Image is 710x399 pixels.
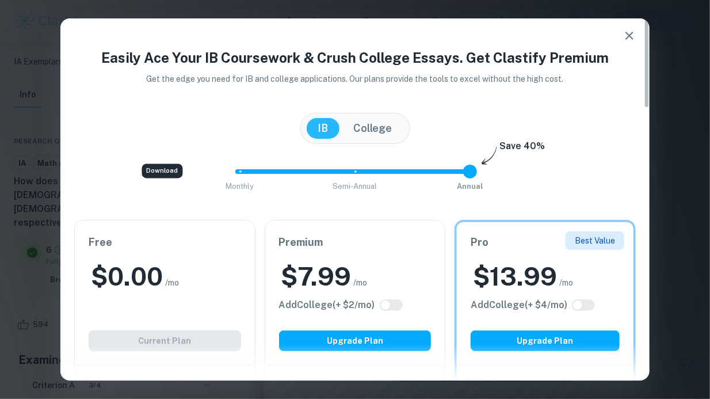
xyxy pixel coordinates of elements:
[279,330,432,351] button: Upgrade Plan
[165,276,179,289] span: /mo
[131,73,580,85] p: Get the edge you need for IB and college applications. Our plans provide the tools to excel witho...
[91,260,163,294] h2: $ 0.00
[333,182,377,191] span: Semi-Annual
[342,118,404,139] button: College
[226,182,254,191] span: Monthly
[471,298,567,312] h6: Click to see all the additional College features.
[482,146,497,166] img: subscription-arrow.svg
[279,298,375,312] h6: Click to see all the additional College features.
[281,260,352,294] h2: $ 7.99
[471,330,620,351] button: Upgrade Plan
[499,139,545,159] h6: Save 40%
[307,118,340,139] button: IB
[471,234,620,250] h6: Pro
[89,234,241,250] h6: Free
[559,276,573,289] span: /mo
[74,47,636,68] h4: Easily Ace Your IB Coursework & Crush College Essays. Get Clastify Premium
[575,234,615,247] p: Best Value
[354,276,368,289] span: /mo
[457,182,483,191] span: Annual
[142,164,183,178] div: Download
[473,260,557,294] h2: $ 13.99
[279,234,432,250] h6: Premium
